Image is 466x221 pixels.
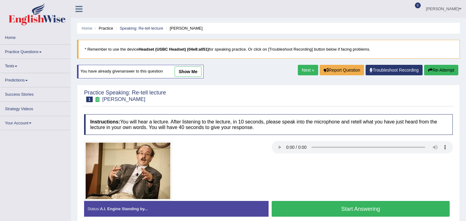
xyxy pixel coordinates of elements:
[94,97,101,102] small: Exam occurring question
[415,2,421,8] span: 0
[0,116,71,128] a: Your Account
[0,45,71,57] a: Practice Questions
[139,47,209,52] b: Headset (USBC Headset) (04e8:a051)
[102,96,145,102] small: [PERSON_NAME]
[120,26,163,31] a: Speaking: Re-tell lecture
[0,87,71,99] a: Success Stories
[90,119,120,124] b: Instructions:
[84,90,166,102] h2: Practice Speaking: Re-tell lecture
[84,114,453,135] h4: You will hear a lecture. After listening to the lecture, in 10 seconds, please speak into the mic...
[298,65,318,75] a: Next »
[93,25,113,31] li: Practice
[175,66,201,77] a: show me
[77,40,460,59] blockquote: * Remember to use the device for speaking practice. Or click on [Troubleshoot Recording] button b...
[77,65,204,78] div: You have already given answer to this question
[0,59,71,71] a: Tests
[366,65,423,75] a: Troubleshoot Recording
[272,201,450,217] button: Start Answering
[82,26,92,31] a: Home
[164,25,203,31] li: [PERSON_NAME]
[84,201,269,217] div: Status:
[86,97,93,102] span: 1
[0,31,71,43] a: Home
[424,65,458,75] button: Re-Attempt
[0,73,71,85] a: Predictions
[320,65,364,75] button: Report Question
[100,206,148,211] strong: A.I. Engine Standing by...
[0,102,71,114] a: Strategy Videos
